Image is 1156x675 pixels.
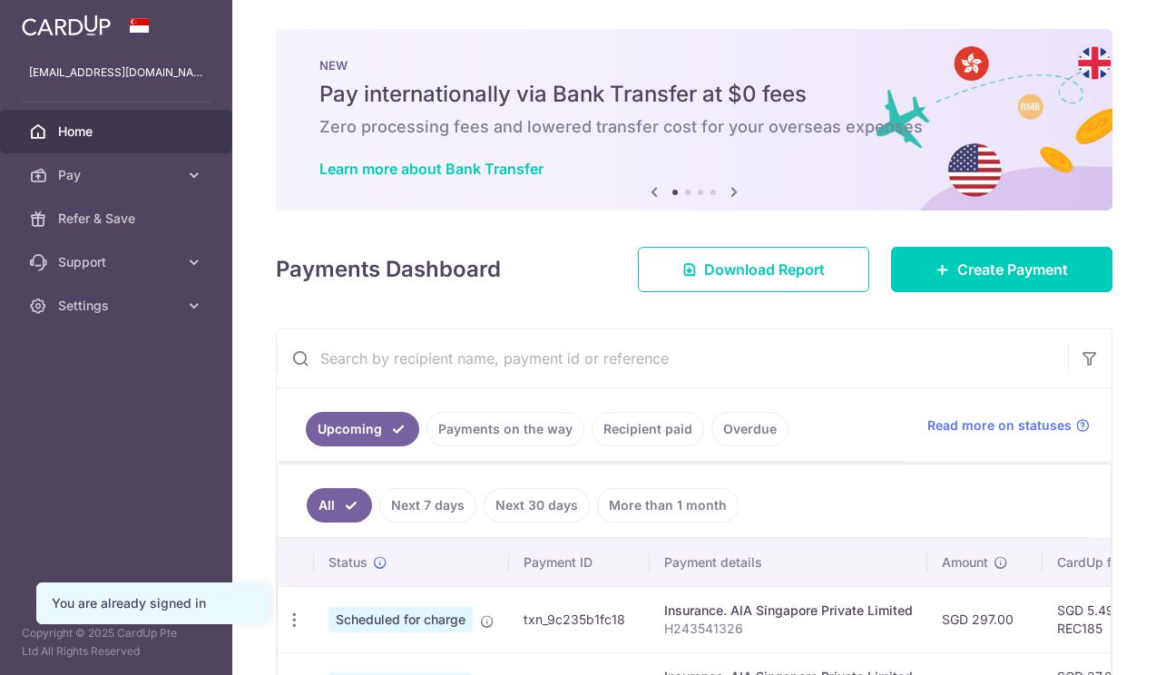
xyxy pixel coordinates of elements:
[277,329,1068,387] input: Search by recipient name, payment id or reference
[664,602,913,620] div: Insurance. AIA Singapore Private Limited
[58,297,178,315] span: Settings
[957,259,1068,280] span: Create Payment
[328,553,367,572] span: Status
[638,247,869,292] a: Download Report
[58,210,178,228] span: Refer & Save
[306,412,419,446] a: Upcoming
[650,539,927,586] th: Payment details
[276,29,1112,210] img: Bank transfer banner
[58,122,178,141] span: Home
[509,586,650,652] td: txn_9c235b1fc18
[58,253,178,271] span: Support
[664,620,913,638] p: H243541326
[597,488,739,523] a: More than 1 month
[29,64,203,82] p: [EMAIL_ADDRESS][DOMAIN_NAME]
[319,80,1069,109] h5: Pay internationally via Bank Transfer at $0 fees
[891,247,1112,292] a: Create Payment
[927,416,1090,435] a: Read more on statuses
[328,607,473,632] span: Scheduled for charge
[22,15,111,36] img: CardUp
[1057,553,1126,572] span: CardUp fee
[379,488,476,523] a: Next 7 days
[711,412,789,446] a: Overdue
[592,412,704,446] a: Recipient paid
[276,253,501,286] h4: Payments Dashboard
[426,412,584,446] a: Payments on the way
[484,488,590,523] a: Next 30 days
[52,594,253,612] div: You are already signed in
[319,58,1069,73] p: NEW
[927,416,1072,435] span: Read more on statuses
[319,116,1069,138] h6: Zero processing fees and lowered transfer cost for your overseas expenses
[509,539,650,586] th: Payment ID
[58,166,178,184] span: Pay
[942,553,988,572] span: Amount
[319,160,544,178] a: Learn more about Bank Transfer
[307,488,372,523] a: All
[927,586,1043,652] td: SGD 297.00
[704,259,825,280] span: Download Report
